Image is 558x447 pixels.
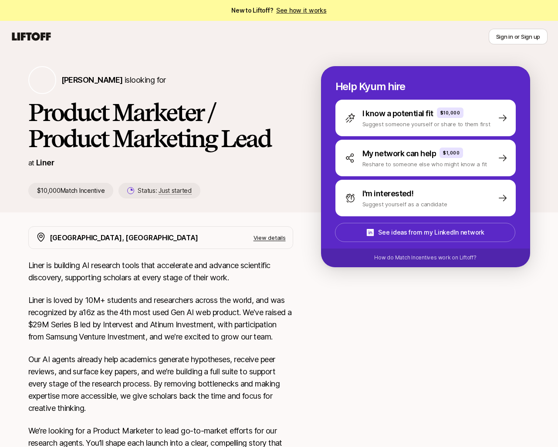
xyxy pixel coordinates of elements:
[254,233,286,242] p: View details
[440,109,460,116] p: $10,000
[61,75,123,84] span: [PERSON_NAME]
[362,108,433,120] p: I know a potential fit
[50,232,198,243] p: [GEOGRAPHIC_DATA], [GEOGRAPHIC_DATA]
[28,99,293,151] h1: Product Marketer / Product Marketing Lead
[231,5,326,16] span: New to Liftoff?
[28,294,293,343] p: Liner is loved by 10M+ students and researchers across the world, and was recognized by a16z as t...
[61,74,166,86] p: is looking for
[138,185,191,196] p: Status:
[443,149,460,156] p: $1,000
[362,200,447,208] p: Suggest yourself as a candidate
[335,223,515,242] button: See ideas from my LinkedIn network
[362,188,414,200] p: I'm interested!
[362,160,487,168] p: Reshare to someone else who might know a fit
[36,158,54,167] a: Liner
[276,7,327,14] a: See how it works
[28,259,293,284] p: Liner is building AI research tools that accelerate and advance scientific discovery, supporting ...
[489,29,548,44] button: Sign in or Sign up
[335,81,516,93] p: Help Kyum hire
[28,353,293,414] p: Our AI agents already help academics generate hypotheses, receive peer reviews, and surface key p...
[362,148,436,160] p: My network can help
[362,120,490,128] p: Suggest someone yourself or share to them first
[374,254,476,262] p: How do Match Incentives work on Liftoff?
[159,187,192,195] span: Just started
[28,183,114,198] p: $10,000 Match Incentive
[28,157,34,168] p: at
[378,227,484,238] p: See ideas from my LinkedIn network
